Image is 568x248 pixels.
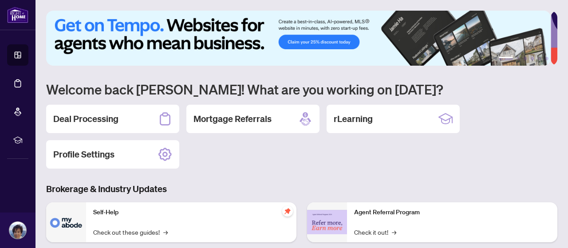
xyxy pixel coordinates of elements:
[46,81,557,98] h1: Welcome back [PERSON_NAME]! What are you working on [DATE]?
[545,57,548,60] button: 6
[532,217,559,244] button: Open asap
[499,57,513,60] button: 1
[9,222,26,239] img: Profile Icon
[193,113,272,125] h2: Mortgage Referrals
[46,202,86,242] img: Self-Help
[53,148,114,161] h2: Profile Settings
[93,208,289,217] p: Self-Help
[46,11,551,66] img: Slide 0
[282,206,293,217] span: pushpin
[307,210,347,234] img: Agent Referral Program
[354,227,396,237] a: Check it out!→
[531,57,534,60] button: 4
[524,57,527,60] button: 3
[163,227,168,237] span: →
[392,227,396,237] span: →
[7,7,28,23] img: logo
[46,183,557,195] h3: Brokerage & Industry Updates
[53,113,118,125] h2: Deal Processing
[334,113,373,125] h2: rLearning
[517,57,520,60] button: 2
[538,57,541,60] button: 5
[93,227,168,237] a: Check out these guides!→
[354,208,550,217] p: Agent Referral Program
